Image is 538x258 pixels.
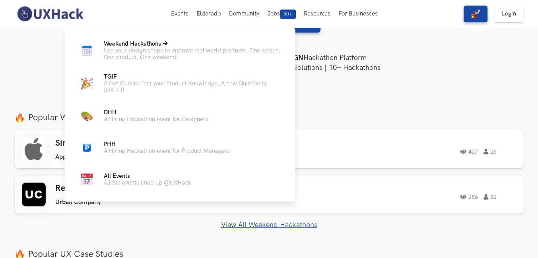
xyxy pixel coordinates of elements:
span: Weekend Hackathons [104,40,161,47]
a: ParkingPHHA Hiring Hackathon event for Product Managers [78,138,283,157]
span: All Events [104,173,130,179]
h4: World's Only Hackathon Platform [15,52,524,64]
a: CalendarAll EventsAll the events lined up @UXHack [78,170,283,189]
li: Apple [55,153,71,161]
a: View All Weekend Hackathons [15,221,524,229]
span: 427 [460,149,478,154]
span: 25 [484,149,497,154]
li: Urban Company [55,198,101,206]
span: DHH [104,109,117,116]
img: fire.png [15,113,25,123]
p: A Hiring Hackathon event for Product Managers [104,148,230,154]
span: 286 [460,194,478,200]
a: Simplify IPhone product listing design Apple 427 25 [15,130,524,168]
h4: 10000+ Members | 50+ Challenges | 500+ Solutions | 10+ Hackathons [15,63,524,73]
p: Use your design chops to improve real world products. One screen, One product, One weekend! [104,47,283,61]
p: A Hiring Hackathon event for Designers [104,116,208,123]
span: TGIF [104,73,117,80]
img: rocket [471,9,480,19]
p: A Fun Quiz to Test your Product Knowledge. A new Quiz Every [DATE]! [104,80,283,94]
a: Calendar newWeekend HackathonsUse your design chops to improve real world products. One screen, O... [78,40,283,61]
h3: Redesign Insta Maids Ordering Screen [55,183,281,194]
img: Party cap [81,78,93,90]
p: All the events lined up @UXHack [104,179,191,186]
span: 50+ [280,10,296,19]
img: Color Palette [81,110,93,122]
img: UXHack-logo.png [15,6,85,22]
span: 32 [484,194,497,200]
h3: Simplify IPhone product listing design [55,138,281,148]
a: Party capTGIFA Fun Quiz to Test your Product Knowledge. A new Quiz Every [DATE]! [78,73,283,94]
img: Calendar [81,173,93,185]
a: Color PaletteDHHA Hiring Hackathon event for Designers [78,106,283,125]
a: Redesign Insta Maids Ordering Screen Urban Company 286 32 [15,175,524,214]
img: Parking [83,144,91,152]
label: Popular Weekend Hackathons [15,112,524,123]
a: Login [495,6,523,22]
img: Calendar new [81,45,93,57]
span: PHH [104,141,116,148]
